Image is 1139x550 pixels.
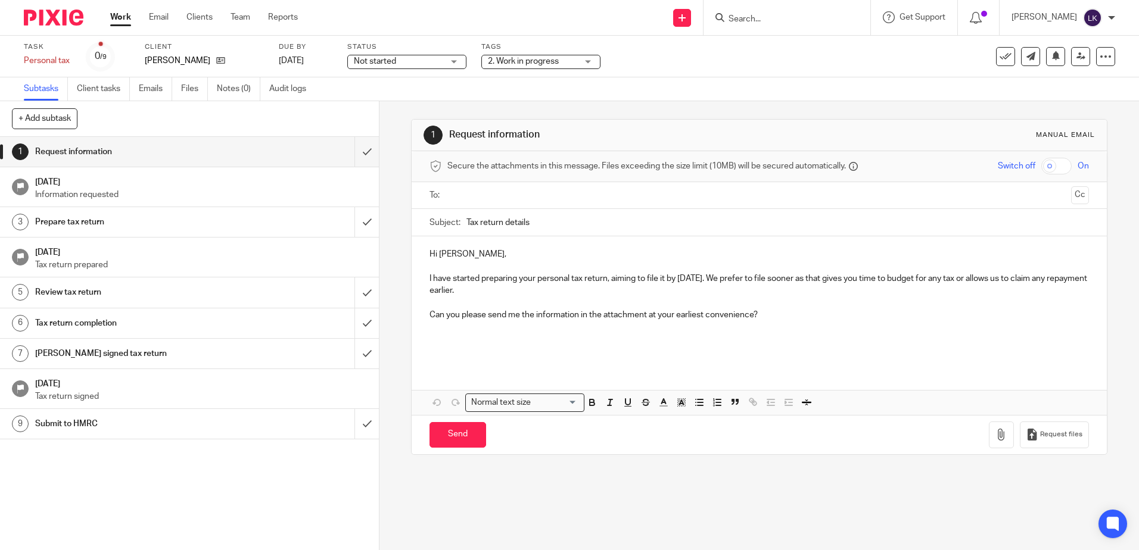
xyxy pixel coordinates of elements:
[35,415,240,433] h1: Submit to HMRC
[354,57,396,65] span: Not started
[430,189,443,201] label: To:
[12,315,29,332] div: 6
[727,14,835,25] input: Search
[1083,8,1102,27] img: svg%3E
[12,345,29,362] div: 7
[1020,421,1089,448] button: Request files
[35,243,368,258] h1: [DATE]
[100,54,107,60] small: /9
[279,42,332,52] label: Due by
[139,77,172,101] a: Emails
[217,77,260,101] a: Notes (0)
[95,49,107,63] div: 0
[35,259,368,271] p: Tax return prepared
[430,217,460,229] label: Subject:
[35,345,240,362] h1: [PERSON_NAME] signed tax return
[12,214,29,230] div: 3
[1071,186,1089,204] button: Cc
[35,173,368,188] h1: [DATE]
[430,273,1088,297] p: I have started preparing your personal tax return, aiming to file it by [DATE]. We prefer to file...
[145,42,264,52] label: Client
[24,10,83,26] img: Pixie
[186,11,213,23] a: Clients
[181,77,208,101] a: Files
[12,108,77,129] button: + Add subtask
[424,126,443,145] div: 1
[998,160,1035,172] span: Switch off
[35,283,240,301] h1: Review tax return
[24,77,68,101] a: Subtasks
[12,143,29,160] div: 1
[488,57,559,65] span: 2. Work in progress
[268,11,298,23] a: Reports
[430,248,1088,260] p: Hi [PERSON_NAME],
[447,160,846,172] span: Secure the attachments in this message. Files exceeding the size limit (10MB) will be secured aut...
[481,42,600,52] label: Tags
[1012,11,1077,23] p: [PERSON_NAME]
[149,11,169,23] a: Email
[12,284,29,301] div: 5
[430,309,1088,321] p: Can you please send me the information in the attachment at your earliest convenience?
[468,396,533,409] span: Normal text size
[24,55,71,67] div: Personal tax
[35,390,368,402] p: Tax return signed
[1078,160,1089,172] span: On
[35,143,240,161] h1: Request information
[1036,130,1095,140] div: Manual email
[534,396,577,409] input: Search for option
[24,42,71,52] label: Task
[279,57,304,65] span: [DATE]
[231,11,250,23] a: Team
[1040,430,1082,439] span: Request files
[430,422,486,448] input: Send
[77,77,130,101] a: Client tasks
[269,77,315,101] a: Audit logs
[465,393,584,412] div: Search for option
[35,213,240,231] h1: Prepare tax return
[110,11,131,23] a: Work
[35,189,368,201] p: Information requested
[347,42,466,52] label: Status
[900,13,945,21] span: Get Support
[12,415,29,432] div: 9
[449,129,785,141] h1: Request information
[145,55,210,67] p: [PERSON_NAME]
[35,375,368,390] h1: [DATE]
[35,314,240,332] h1: Tax return completion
